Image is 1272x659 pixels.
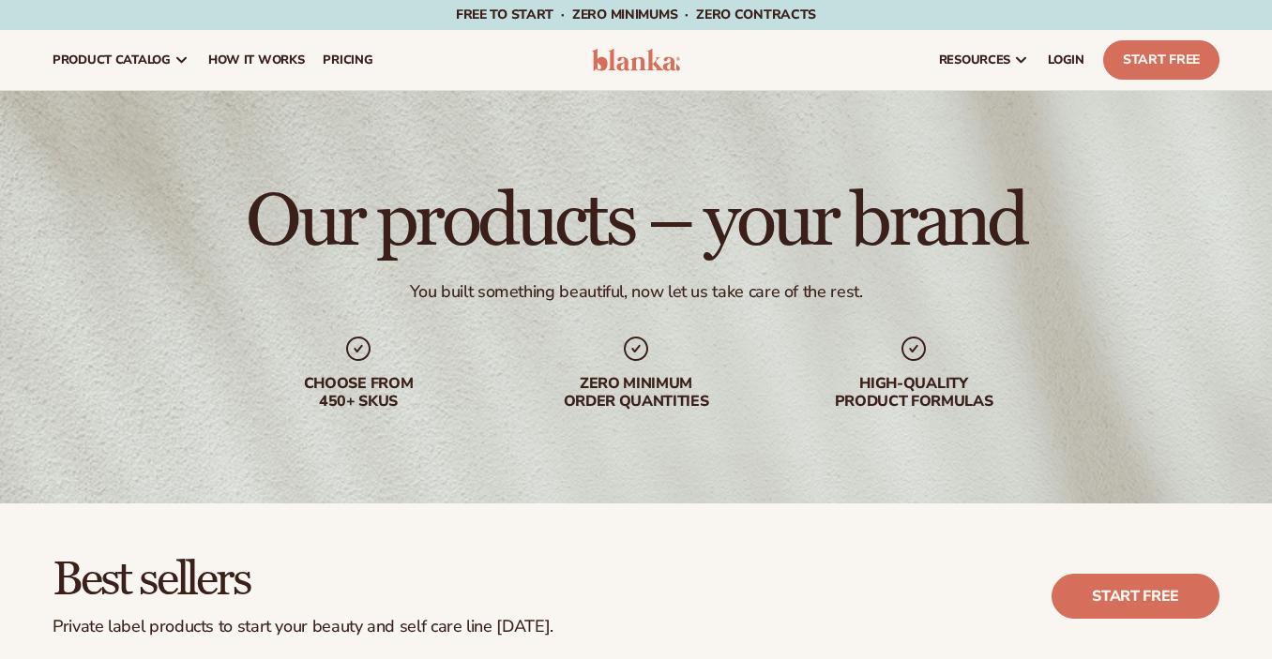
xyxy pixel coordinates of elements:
span: resources [939,52,1010,67]
div: You built something beautiful, now let us take care of the rest. [410,281,863,303]
a: How It Works [199,30,314,90]
div: Choose from 450+ Skus [238,375,478,411]
a: Start free [1052,574,1219,619]
div: Private label products to start your beauty and self care line [DATE]. [53,617,553,637]
span: pricing [323,52,372,67]
span: LOGIN [1048,52,1084,67]
h2: Best sellers [53,556,553,606]
span: Free to start · ZERO minimums · ZERO contracts [456,6,816,23]
a: LOGIN [1038,30,1094,90]
a: Start Free [1103,40,1219,80]
a: pricing [313,30,382,90]
a: product catalog [43,30,199,90]
span: How It Works [208,52,305,67]
span: product catalog [53,52,171,67]
div: High-quality product formulas [794,375,1034,411]
a: resources [930,30,1038,90]
img: logo [592,49,680,71]
h1: Our products – your brand [246,184,1025,259]
div: Zero minimum order quantities [516,375,756,411]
